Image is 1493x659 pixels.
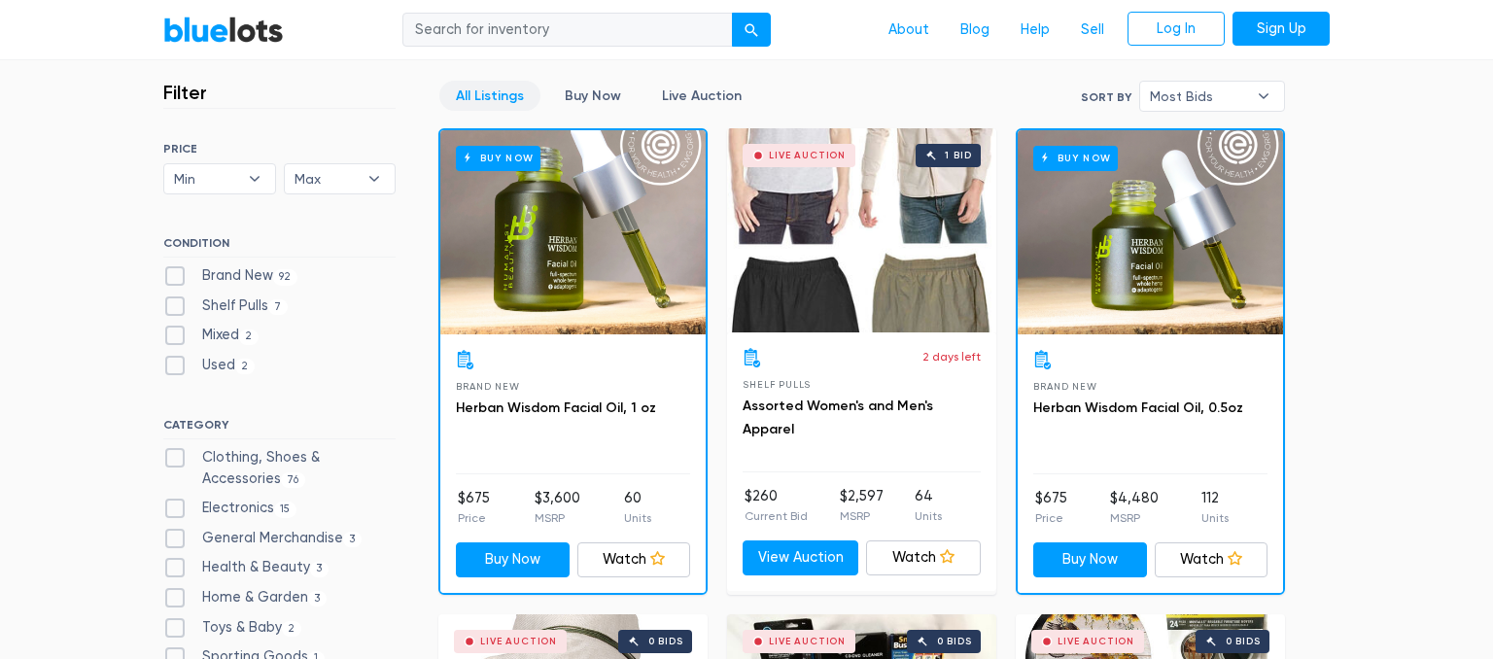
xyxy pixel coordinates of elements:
[163,587,327,608] label: Home & Garden
[624,509,651,527] p: Units
[945,151,971,160] div: 1 bid
[402,12,733,47] input: Search for inventory
[624,488,651,527] li: 60
[1243,82,1284,111] b: ▾
[163,142,396,156] h6: PRICE
[840,507,884,525] p: MSRP
[440,130,706,334] a: Buy Now
[163,557,329,578] label: Health & Beauty
[1233,11,1330,46] a: Sign Up
[456,146,540,170] h6: Buy Now
[234,164,275,193] b: ▾
[915,486,942,525] li: 64
[1150,82,1247,111] span: Most Bids
[163,295,288,317] label: Shelf Pulls
[1201,509,1229,527] p: Units
[1110,488,1159,527] li: $4,480
[727,128,996,332] a: Live Auction 1 bid
[945,11,1005,48] a: Blog
[163,15,284,43] a: BlueLots
[163,325,259,346] label: Mixed
[745,486,808,525] li: $260
[163,447,396,489] label: Clothing, Shoes & Accessories
[743,540,858,575] a: View Auction
[1035,509,1067,527] p: Price
[535,509,580,527] p: MSRP
[439,81,540,111] a: All Listings
[163,355,255,376] label: Used
[1058,637,1134,646] div: Live Auction
[743,379,811,390] span: Shelf Pulls
[1033,146,1118,170] h6: Buy Now
[743,398,933,437] a: Assorted Women's and Men's Apparel
[235,359,255,374] span: 2
[1035,488,1067,527] li: $675
[745,507,808,525] p: Current Bid
[915,507,942,525] p: Units
[273,269,297,285] span: 92
[1005,11,1065,48] a: Help
[769,637,846,646] div: Live Auction
[163,236,396,258] h6: CONDITION
[645,81,758,111] a: Live Auction
[310,562,329,577] span: 3
[282,621,301,637] span: 2
[866,540,982,575] a: Watch
[174,164,238,193] span: Min
[1226,637,1261,646] div: 0 bids
[239,329,259,345] span: 2
[1033,399,1243,416] a: Herban Wisdom Facial Oil, 0.5oz
[274,502,296,517] span: 15
[458,488,490,527] li: $675
[937,637,972,646] div: 0 bids
[308,591,327,607] span: 3
[163,81,207,104] h3: Filter
[458,509,490,527] p: Price
[1128,11,1225,46] a: Log In
[163,617,301,639] label: Toys & Baby
[548,81,638,111] a: Buy Now
[1018,130,1283,334] a: Buy Now
[268,299,288,315] span: 7
[840,486,884,525] li: $2,597
[343,532,362,547] span: 3
[577,542,691,577] a: Watch
[163,498,296,519] label: Electronics
[535,488,580,527] li: $3,600
[456,381,519,392] span: Brand New
[163,418,396,439] h6: CATEGORY
[456,542,570,577] a: Buy Now
[769,151,846,160] div: Live Auction
[1065,11,1120,48] a: Sell
[295,164,359,193] span: Max
[648,637,683,646] div: 0 bids
[873,11,945,48] a: About
[1201,488,1229,527] li: 112
[456,399,656,416] a: Herban Wisdom Facial Oil, 1 oz
[1081,88,1131,106] label: Sort By
[480,637,557,646] div: Live Auction
[163,265,297,287] label: Brand New
[1110,509,1159,527] p: MSRP
[163,528,362,549] label: General Merchandise
[281,472,305,488] span: 76
[1033,381,1096,392] span: Brand New
[1155,542,1268,577] a: Watch
[1033,542,1147,577] a: Buy Now
[354,164,395,193] b: ▾
[922,348,981,365] p: 2 days left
